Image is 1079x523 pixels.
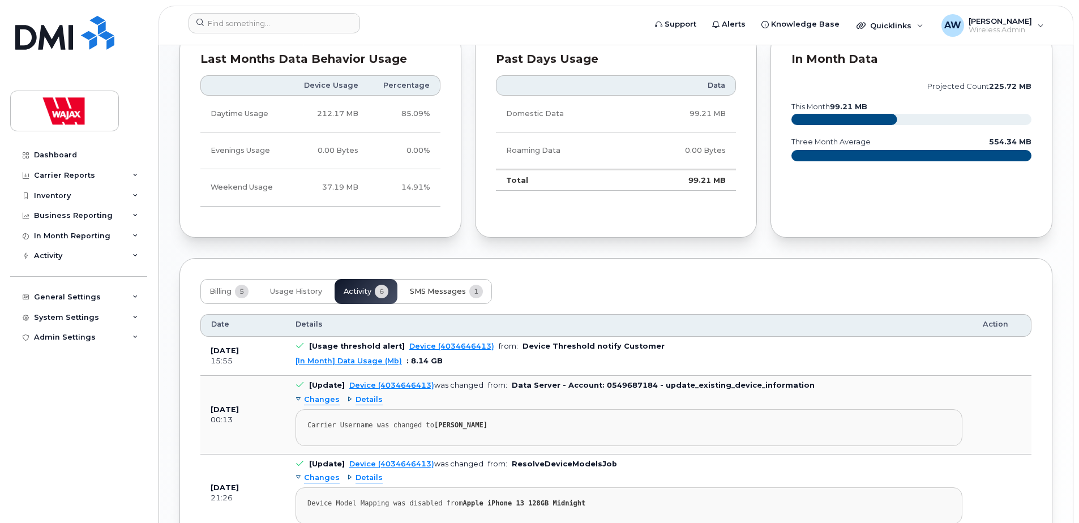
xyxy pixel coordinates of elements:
tspan: 225.72 MB [989,82,1031,91]
th: Percentage [369,75,440,96]
span: 1 [469,285,483,298]
span: Date [211,319,229,329]
span: Details [296,319,323,329]
div: 21:26 [211,493,275,503]
b: [DATE] [211,483,239,492]
text: projected count [927,82,1031,91]
b: ResolveDeviceModelsJob [512,460,617,468]
td: 0.00 Bytes [289,132,369,169]
td: Total [496,169,631,191]
span: Alerts [722,19,746,30]
div: Andrew Warren [934,14,1052,37]
div: In Month Data [791,54,1031,65]
div: was changed [349,381,483,389]
text: this month [791,102,867,111]
td: 99.21 MB [631,96,736,132]
span: from: [499,342,518,350]
span: Details [356,395,383,405]
td: 99.21 MB [631,169,736,191]
span: SMS Messages [410,287,466,296]
span: Wireless Admin [969,25,1032,35]
b: Device Threshold notify Customer [523,342,665,350]
th: Action [973,314,1031,337]
strong: [PERSON_NAME] [434,421,487,429]
text: three month average [791,138,871,146]
b: [DATE] [211,346,239,355]
span: Billing [209,287,232,296]
span: from: [488,381,507,389]
tspan: 99.21 MB [830,102,867,111]
div: Quicklinks [849,14,931,37]
span: [PERSON_NAME] [969,16,1032,25]
span: Usage History [270,287,322,296]
span: Changes [304,473,340,483]
strong: Apple iPhone 13 128GB Midnight [463,499,586,507]
a: Device (4034646413) [409,342,494,350]
input: Find something... [189,13,360,33]
td: 85.09% [369,96,440,132]
span: 5 [235,285,249,298]
span: : 8.14 GB [406,357,443,365]
th: Device Usage [289,75,369,96]
td: 0.00% [369,132,440,169]
a: Alerts [704,13,753,36]
b: Data Server - Account: 0549687184 - update_existing_device_information [512,381,815,389]
td: Roaming Data [496,132,631,169]
td: 14.91% [369,169,440,206]
span: Knowledge Base [771,19,840,30]
div: Device Model Mapping was disabled from [307,499,950,508]
td: Domestic Data [496,96,631,132]
td: 37.19 MB [289,169,369,206]
span: Support [665,19,696,30]
b: [DATE] [211,405,239,414]
div: 15:55 [211,356,275,366]
text: 554.34 MB [989,138,1031,146]
span: Quicklinks [870,21,911,30]
div: 00:13 [211,415,275,425]
a: Support [647,13,704,36]
tr: Weekdays from 6:00pm to 8:00am [200,132,440,169]
span: Changes [304,395,340,405]
div: Last Months Data Behavior Usage [200,54,440,65]
div: Past Days Usage [496,54,736,65]
span: from: [488,460,507,468]
a: Knowledge Base [753,13,847,36]
div: Carrier Username was changed to [307,421,950,430]
a: Device (4034646413) [349,381,434,389]
b: [Update] [309,460,345,468]
a: [In Month] Data Usage (Mb) [296,357,402,365]
td: 0.00 Bytes [631,132,736,169]
b: [Update] [309,381,345,389]
td: Daytime Usage [200,96,289,132]
td: Evenings Usage [200,132,289,169]
tr: Friday from 6:00pm to Monday 8:00am [200,169,440,206]
span: AW [944,19,961,32]
th: Data [631,75,736,96]
td: 212.17 MB [289,96,369,132]
span: Details [356,473,383,483]
div: was changed [349,460,483,468]
b: [Usage threshold alert] [309,342,405,350]
td: Weekend Usage [200,169,289,206]
a: Device (4034646413) [349,460,434,468]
